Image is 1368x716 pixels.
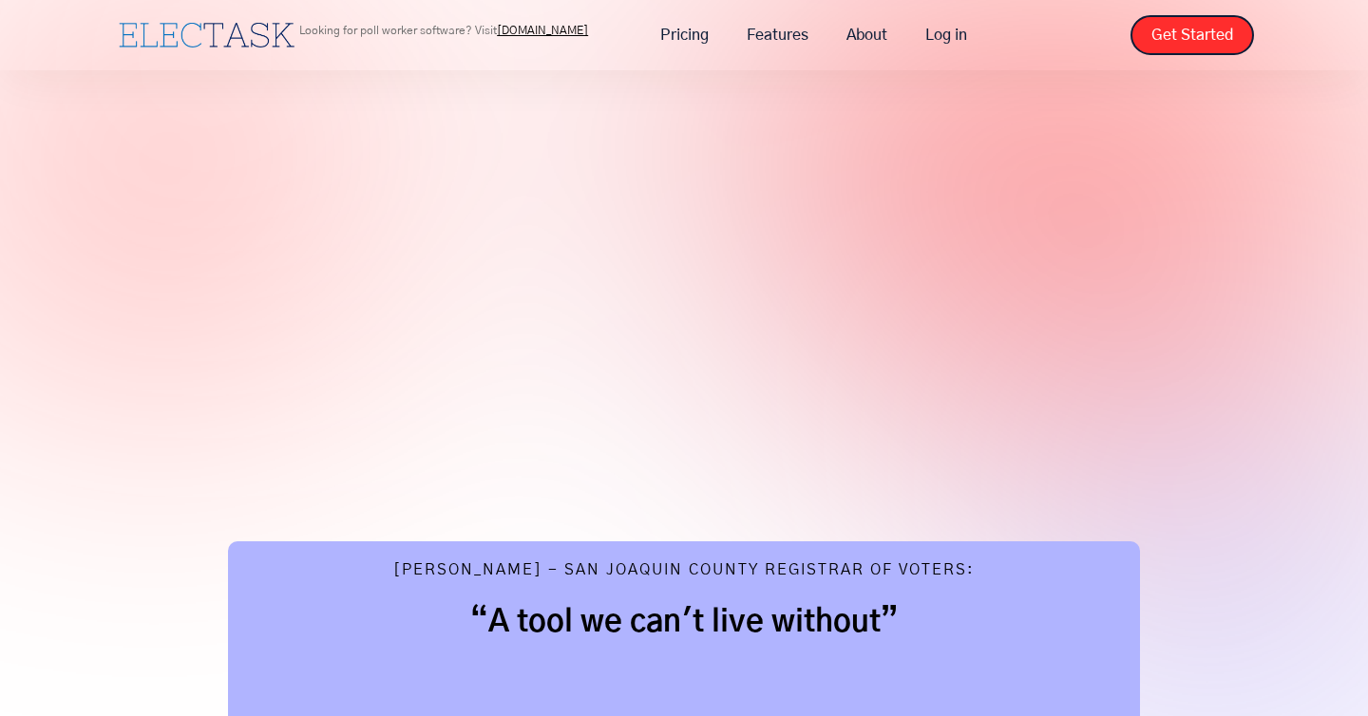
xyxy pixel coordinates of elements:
a: Log in [906,15,986,55]
a: home [114,18,299,52]
p: Looking for poll worker software? Visit [299,25,588,36]
a: Features [728,15,827,55]
a: Get Started [1130,15,1254,55]
h2: “A tool we can't live without” [266,603,1102,641]
a: [DOMAIN_NAME] [497,25,588,36]
a: Pricing [641,15,728,55]
a: About [827,15,906,55]
div: [PERSON_NAME] - San Joaquin County Registrar of Voters: [393,560,975,584]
